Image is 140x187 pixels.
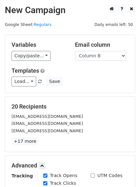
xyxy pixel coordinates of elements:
[12,162,128,169] h5: Advanced
[46,77,63,86] button: Save
[12,173,33,178] strong: Tracking
[75,41,129,48] h5: Email column
[12,128,83,133] small: [EMAIL_ADDRESS][DOMAIN_NAME]
[12,114,83,119] small: [EMAIL_ADDRESS][DOMAIN_NAME]
[50,180,76,187] label: Track Clicks
[108,156,140,187] iframe: Chat Widget
[92,21,135,28] span: Daily emails left: 50
[5,5,135,16] h2: New Campaign
[97,172,122,179] label: UTM Codes
[12,41,65,48] h5: Variables
[12,77,36,86] a: Load...
[12,103,128,110] h5: 20 Recipients
[12,121,83,126] small: [EMAIL_ADDRESS][DOMAIN_NAME]
[12,137,38,145] a: +17 more
[50,172,78,179] label: Track Opens
[12,51,51,61] a: Copy/paste...
[12,67,39,74] a: Templates
[92,22,135,27] a: Daily emails left: 50
[34,22,52,27] a: Regulars
[5,22,52,27] small: Google Sheet:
